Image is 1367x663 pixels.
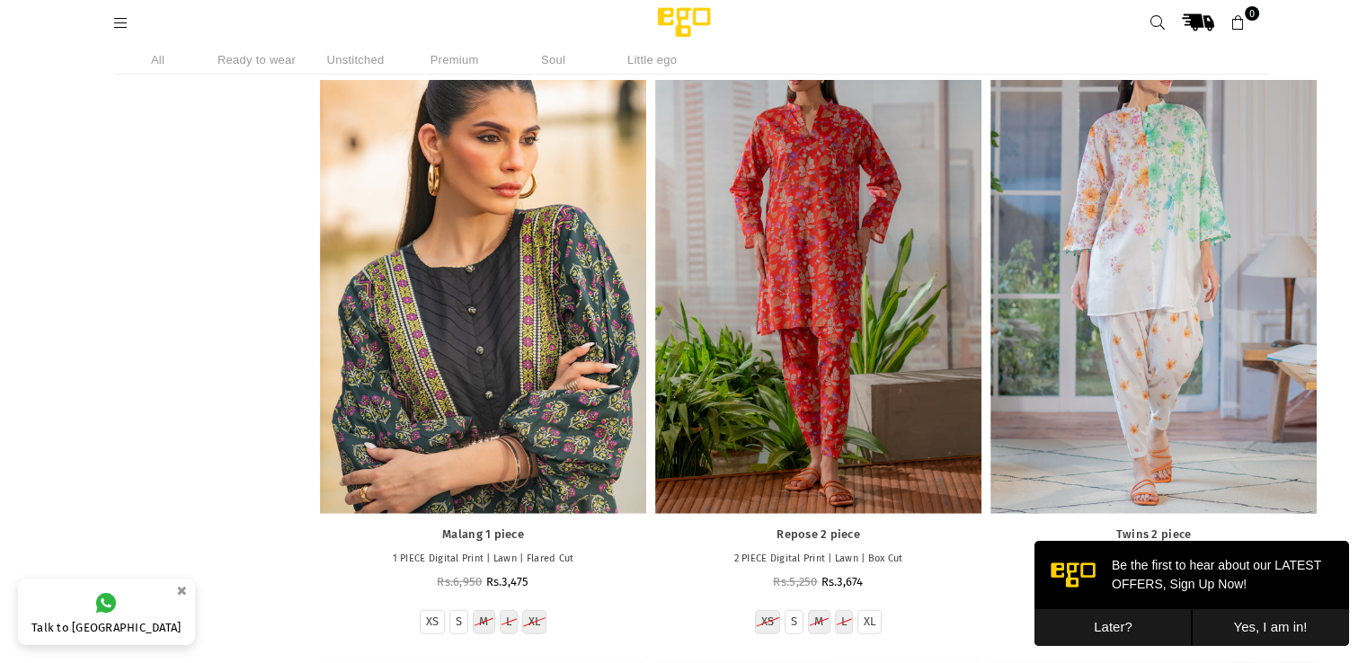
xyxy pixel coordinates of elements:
[485,575,528,588] span: Rs.3,475
[864,614,876,630] label: XL
[814,614,823,630] label: M
[506,614,511,630] label: L
[479,614,488,630] label: M
[990,24,1317,513] a: Twins 2 piece
[18,579,195,645] a: Talk to [GEOGRAPHIC_DATA]
[608,4,760,40] img: Ego
[1141,6,1174,39] a: Search
[311,45,401,75] li: Unstitched
[509,45,599,75] li: Soul
[212,45,302,75] li: Ready to wear
[329,552,637,567] p: 1 PIECE Digital Print | Lawn | Flared Cut
[1034,541,1349,645] iframe: webpush-onsite
[1245,6,1259,21] span: 0
[113,45,203,75] li: All
[437,575,482,588] span: Rs.6,950
[410,45,500,75] li: Premium
[761,614,775,630] label: XS
[456,614,462,630] label: S
[171,576,192,606] button: ×
[664,527,972,543] a: Repose 2 piece
[841,614,847,630] label: L
[791,614,797,630] label: S
[1222,6,1255,39] a: 0
[999,552,1308,567] p: 2 PIECE Digital Print | Summer Cambric | Loose Cut
[426,614,439,630] label: XS
[821,575,863,588] span: Rs.3,674
[664,552,972,567] p: 2 PIECE Digital Print | Lawn | Box Cut
[773,575,817,588] span: Rs.5,250
[999,527,1308,543] a: Twins 2 piece
[157,68,315,105] button: Yes, I am in!
[608,45,697,75] li: Little ego
[320,24,646,513] a: Malang 1 piece
[528,614,541,630] label: XL
[105,15,138,29] a: Menu
[655,24,981,513] a: Repose 2 piece
[329,527,637,543] a: Malang 1 piece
